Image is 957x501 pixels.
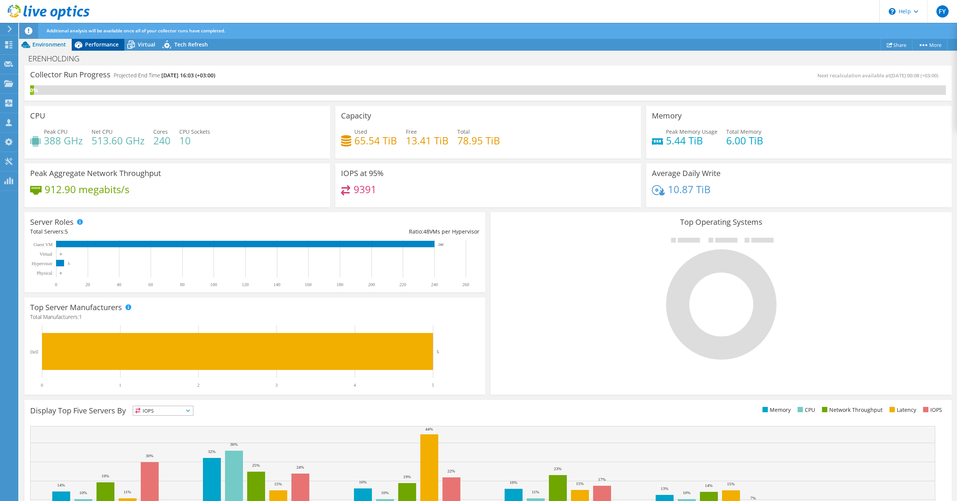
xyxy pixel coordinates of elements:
[936,5,949,18] span: FY
[912,39,947,51] a: More
[438,243,444,246] text: 240
[230,442,238,447] text: 36%
[179,136,210,145] h4: 10
[354,136,397,145] h4: 65.54 TiB
[726,128,761,135] span: Total Memory
[447,469,455,473] text: 22%
[666,128,717,135] span: Peak Memory Usage
[30,313,479,321] h4: Total Manufacturers:
[148,282,153,287] text: 60
[37,271,52,276] text: Physical
[85,282,90,287] text: 20
[432,383,434,388] text: 5
[668,185,711,194] h4: 10.87 TiB
[341,112,371,120] h3: Capacity
[55,282,57,287] text: 0
[44,136,83,145] h4: 388 GHz
[79,490,87,495] text: 10%
[368,282,375,287] text: 200
[68,262,70,266] text: 5
[197,383,199,388] text: 2
[174,41,208,48] span: Tech Refresh
[208,449,216,454] text: 32%
[30,218,74,226] h3: Server Roles
[652,112,682,120] h3: Memory
[652,169,721,178] h3: Average Daily Write
[890,72,938,79] span: [DATE] 00:08 (+03:00)
[65,228,68,235] span: 5
[30,169,161,178] h3: Peak Aggregate Network Throughput
[354,383,356,388] text: 4
[60,271,62,275] text: 0
[457,128,470,135] span: Total
[40,251,53,257] text: Virtual
[423,228,429,235] span: 48
[705,483,713,488] text: 14%
[359,480,367,484] text: 16%
[275,383,278,388] text: 3
[180,282,185,287] text: 80
[153,128,168,135] span: Cores
[41,383,43,388] text: 0
[888,406,916,414] li: Latency
[252,463,260,467] text: 25%
[750,496,756,500] text: 7%
[30,112,45,120] h3: CPU
[25,54,91,63] h1: ERENHOLDING
[761,406,791,414] li: Memory
[354,128,367,135] span: Used
[85,41,119,48] span: Performance
[381,490,389,495] text: 10%
[274,482,282,486] text: 15%
[576,481,584,486] text: 15%
[273,282,280,287] text: 140
[92,136,145,145] h4: 513.60 GHz
[117,282,121,287] text: 40
[727,482,735,486] text: 15%
[210,282,217,287] text: 100
[242,282,249,287] text: 120
[496,218,946,226] h3: Top Operating Systems
[406,136,449,145] h4: 13.41 TiB
[726,136,763,145] h4: 6.00 TiB
[138,41,155,48] span: Virtual
[532,490,539,494] text: 11%
[146,453,153,458] text: 30%
[30,227,255,236] div: Total Servers:
[296,465,304,469] text: 24%
[889,8,896,15] svg: \n
[30,303,122,312] h3: Top Server Manufacturers
[32,41,66,48] span: Environment
[406,128,417,135] span: Free
[817,72,942,79] span: Next recalculation available at
[124,490,131,494] text: 11%
[796,406,815,414] li: CPU
[133,406,193,415] span: IOPS
[305,282,312,287] text: 160
[921,406,942,414] li: IOPS
[510,480,517,485] text: 16%
[598,477,606,482] text: 17%
[462,282,469,287] text: 260
[403,474,411,479] text: 19%
[101,474,109,478] text: 19%
[399,282,406,287] text: 220
[354,185,376,194] h4: 9391
[661,486,668,491] text: 13%
[161,72,215,79] span: [DATE] 16:03 (+03:00)
[32,261,52,266] text: Hypervisor
[79,313,82,320] span: 1
[820,406,883,414] li: Network Throughput
[30,86,34,94] div: 0%
[431,282,438,287] text: 240
[881,39,912,51] a: Share
[34,242,53,247] text: Guest VM
[30,349,38,355] text: Dell
[457,136,500,145] h4: 78.95 TiB
[153,136,170,145] h4: 240
[60,252,62,256] text: 0
[114,71,215,80] h4: Projected End Time:
[44,128,68,135] span: Peak CPU
[119,383,121,388] text: 1
[336,282,343,287] text: 180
